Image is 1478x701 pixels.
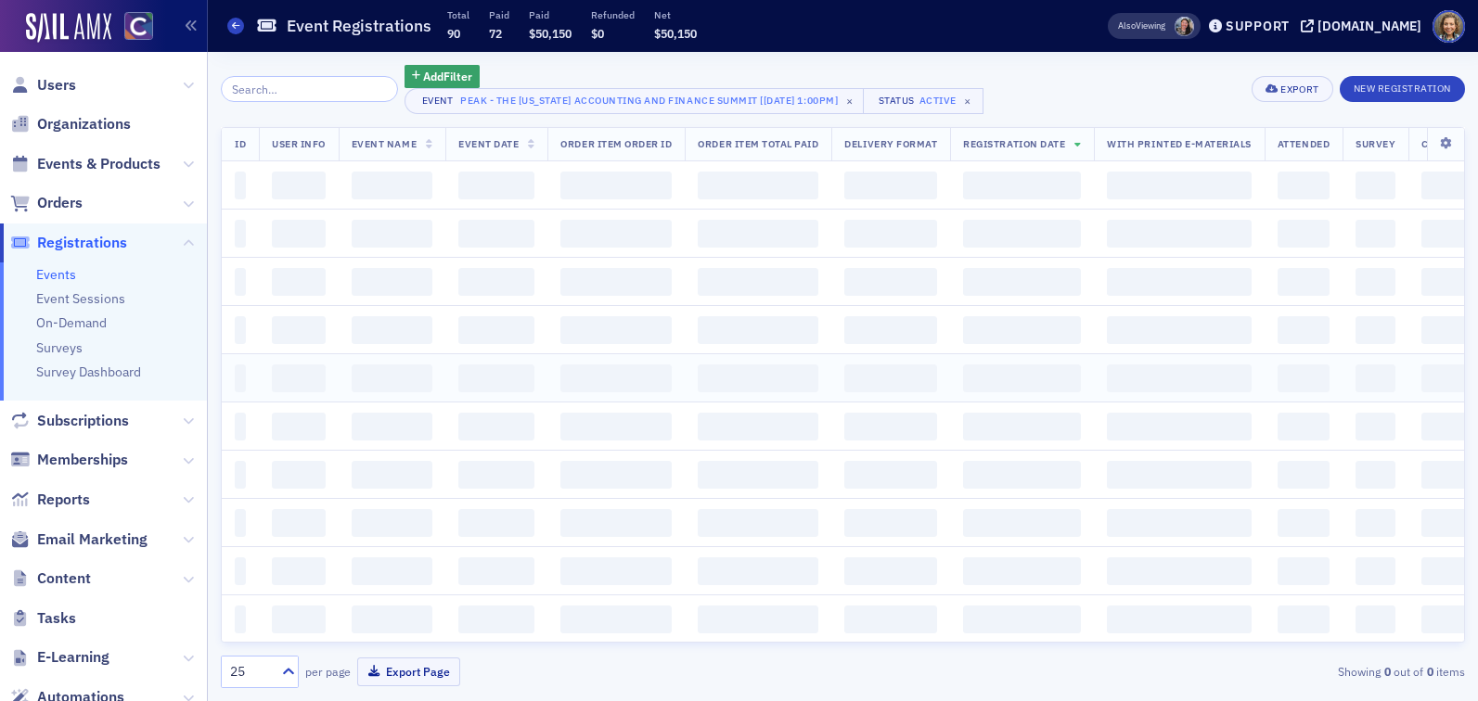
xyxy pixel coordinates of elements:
[352,509,432,537] span: ‌
[1063,663,1465,680] div: Showing out of items
[272,509,326,537] span: ‌
[458,137,519,150] span: Event Date
[37,114,131,134] span: Organizations
[230,662,271,682] div: 25
[844,316,937,344] span: ‌
[36,290,125,307] a: Event Sessions
[963,220,1081,248] span: ‌
[963,509,1081,537] span: ‌
[1107,172,1252,199] span: ‌
[1356,413,1395,440] span: ‌
[272,316,326,344] span: ‌
[1433,10,1465,43] span: Profile
[844,137,937,150] span: Delivery Format
[1340,79,1465,96] a: New Registration
[919,95,957,107] div: Active
[1107,413,1252,440] span: ‌
[36,339,83,356] a: Surveys
[37,608,76,629] span: Tasks
[560,172,672,199] span: ‌
[1356,220,1395,248] span: ‌
[963,605,1081,633] span: ‌
[963,316,1081,344] span: ‌
[1278,605,1330,633] span: ‌
[37,568,91,589] span: Content
[1278,220,1330,248] span: ‌
[352,364,432,392] span: ‌
[1107,461,1252,489] span: ‌
[560,557,672,585] span: ‌
[844,364,937,392] span: ‌
[654,26,697,41] span: $50,150
[877,95,916,107] div: Status
[37,233,127,253] span: Registrations
[1278,557,1330,585] span: ‌
[352,461,432,489] span: ‌
[698,220,818,248] span: ‌
[458,172,534,199] span: ‌
[458,268,534,296] span: ‌
[1356,461,1395,489] span: ‌
[357,657,460,686] button: Export Page
[352,316,432,344] span: ‌
[529,26,572,41] span: $50,150
[352,137,417,150] span: Event Name
[10,114,131,134] a: Organizations
[963,461,1081,489] span: ‌
[1107,557,1252,585] span: ‌
[235,413,246,440] span: ‌
[1340,76,1465,102] button: New Registration
[1118,19,1136,32] div: Also
[844,605,937,633] span: ‌
[272,172,326,199] span: ‌
[591,26,604,41] span: $0
[1356,172,1395,199] span: ‌
[1118,19,1165,32] span: Viewing
[423,68,472,84] span: Add Filter
[1107,605,1252,633] span: ‌
[458,509,534,537] span: ‌
[560,220,672,248] span: ‌
[698,316,818,344] span: ‌
[1301,19,1428,32] button: [DOMAIN_NAME]
[37,411,129,431] span: Subscriptions
[272,268,326,296] span: ‌
[10,568,91,589] a: Content
[963,413,1081,440] span: ‌
[591,8,635,21] p: Refunded
[1278,364,1330,392] span: ‌
[37,75,76,96] span: Users
[863,88,983,114] button: StatusActive×
[1107,509,1252,537] span: ‌
[1278,316,1330,344] span: ‌
[458,413,534,440] span: ‌
[1356,364,1395,392] span: ‌
[458,316,534,344] span: ‌
[529,8,572,21] p: Paid
[1356,509,1395,537] span: ‌
[1107,137,1252,150] span: With Printed E-Materials
[560,413,672,440] span: ‌
[844,461,937,489] span: ‌
[698,557,818,585] span: ‌
[1226,18,1290,34] div: Support
[36,266,76,283] a: Events
[37,193,83,213] span: Orders
[1107,268,1252,296] span: ‌
[1381,663,1394,680] strong: 0
[272,557,326,585] span: ‌
[36,363,141,380] a: Survey Dashboard
[1356,268,1395,296] span: ‌
[418,95,457,107] div: Event
[352,268,432,296] span: ‌
[560,364,672,392] span: ‌
[458,220,534,248] span: ‌
[458,557,534,585] span: ‌
[1278,172,1330,199] span: ‌
[272,364,326,392] span: ‌
[560,137,672,150] span: Order Item Order ID
[405,65,481,88] button: AddFilter
[235,172,246,199] span: ‌
[10,233,127,253] a: Registrations
[560,316,672,344] span: ‌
